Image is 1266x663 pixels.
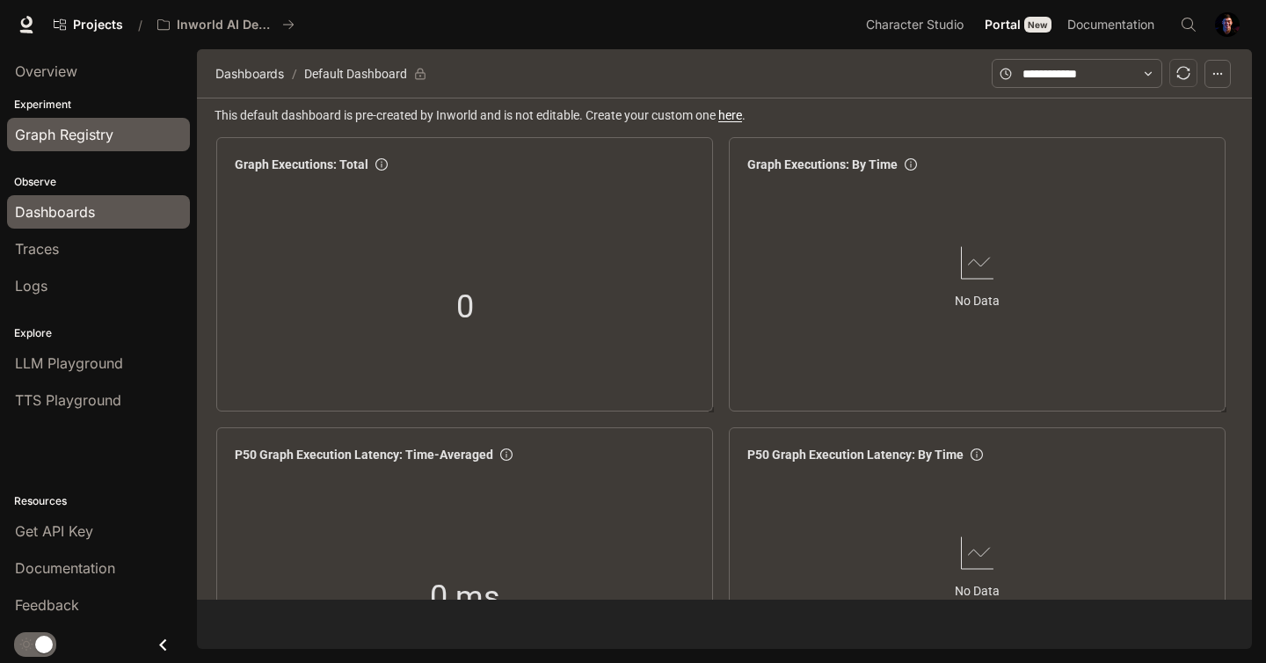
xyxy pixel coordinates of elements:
[500,448,513,461] span: info-circle
[1060,7,1168,42] a: Documentation
[301,57,411,91] article: Default Dashboard
[971,448,983,461] span: info-circle
[1215,12,1240,37] img: User avatar
[177,18,275,33] p: Inworld AI Demos
[1176,66,1190,80] span: sync
[955,291,1000,310] article: No Data
[211,63,288,84] button: Dashboards
[718,108,742,122] a: here
[215,106,1238,125] span: This default dashboard is pre-created by Inworld and is not editable. Create your custom one .
[955,581,1000,601] article: No Data
[131,16,149,34] div: /
[985,14,1021,36] span: Portal
[292,64,297,84] span: /
[1067,14,1154,36] span: Documentation
[905,158,917,171] span: info-circle
[1024,17,1051,33] div: New
[1210,7,1245,42] button: User avatar
[1171,7,1206,42] button: Open Command Menu
[747,445,964,464] span: P50 Graph Execution Latency: By Time
[235,445,493,464] span: P50 Graph Execution Latency: Time-Averaged
[456,282,474,332] span: 0
[235,155,368,174] span: Graph Executions: Total
[978,7,1059,42] a: PortalNew
[859,7,976,42] a: Character Studio
[375,158,388,171] span: info-circle
[73,18,123,33] span: Projects
[215,63,284,84] span: Dashboards
[747,155,898,174] span: Graph Executions: By Time
[46,7,131,42] a: Go to projects
[866,14,964,36] span: Character Studio
[430,572,500,623] span: 0 ms
[149,7,302,42] button: All workspaces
